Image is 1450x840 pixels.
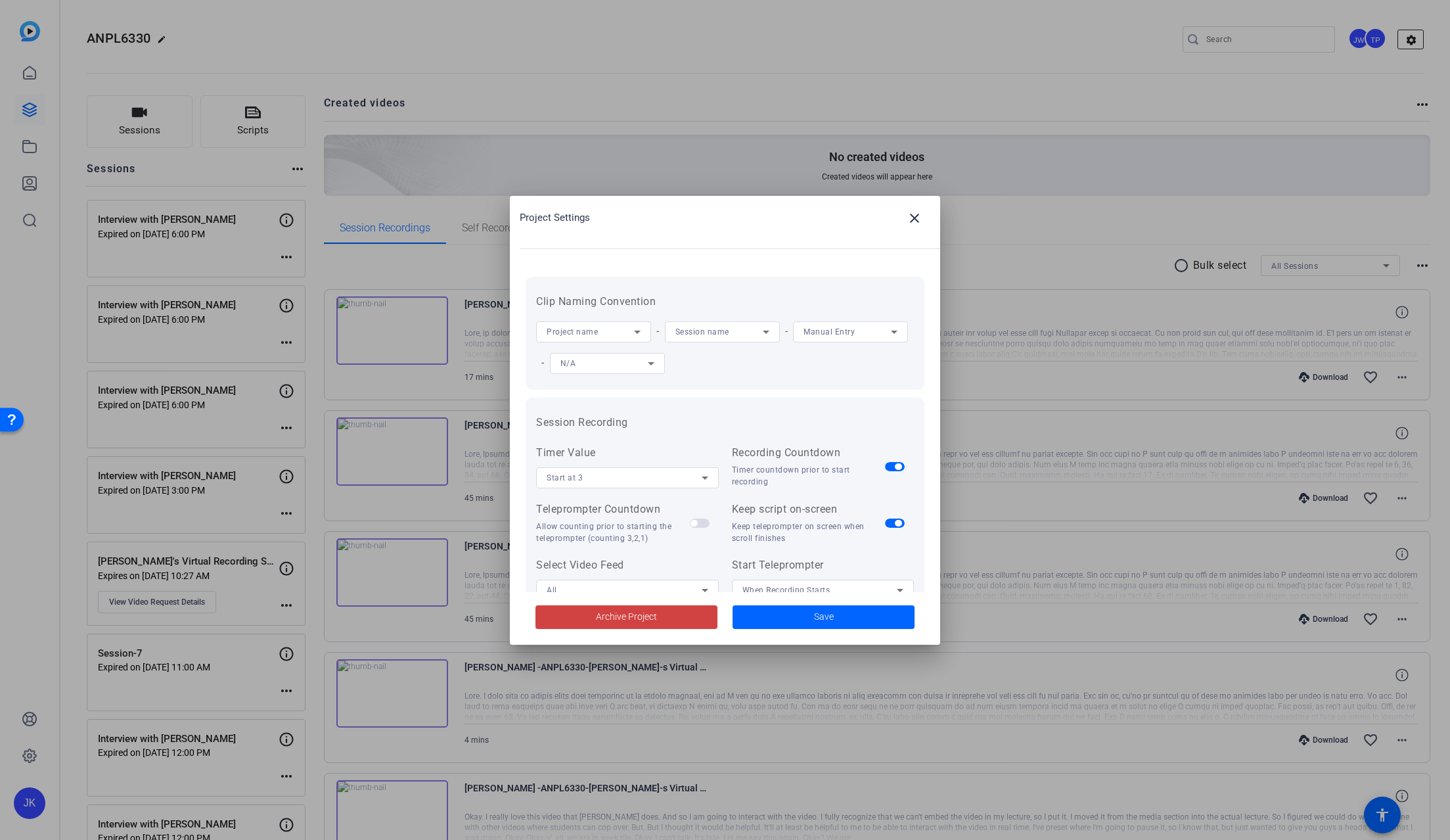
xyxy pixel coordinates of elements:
[651,325,665,337] span: -
[675,327,729,337] span: Session name
[536,356,550,369] span: -
[732,557,915,573] div: Start Teleprompter
[536,445,719,461] div: Timer Value
[536,415,914,431] h3: Session Recording
[732,464,886,488] div: Timer countdown prior to start recording
[547,473,583,482] span: Start at 3
[732,502,886,517] div: Keep script on-screen
[536,521,690,544] div: Allow counting prior to starting the teleprompter (counting 3,2,1)
[547,586,557,595] span: All
[520,202,940,234] div: Project Settings
[535,605,717,629] button: Archive Project
[814,610,834,624] span: Save
[732,445,886,461] div: Recording Countdown
[536,294,914,310] h3: Clip Naming Convention
[733,605,915,629] button: Save
[536,557,719,573] div: Select Video Feed
[536,502,690,517] div: Teleprompter Countdown
[560,359,576,368] span: N/A
[547,327,598,337] span: Project name
[732,521,886,544] div: Keep teleprompter on screen when scroll finishes
[907,210,922,226] mat-icon: close
[804,327,855,337] span: Manual Entry
[596,610,657,624] span: Archive Project
[742,586,830,595] span: When Recording Starts
[780,325,794,337] span: -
